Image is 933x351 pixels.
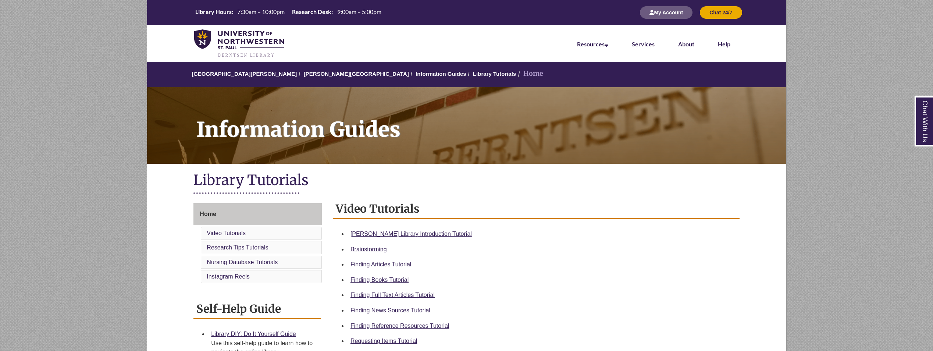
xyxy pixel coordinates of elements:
[207,273,250,280] a: Instagram Reels
[207,230,246,236] a: Video Tutorials
[207,259,278,265] a: Nursing Database Tutorials
[147,87,786,164] a: Information Guides
[193,203,322,225] a: Home
[577,40,608,47] a: Resources
[193,171,739,191] h1: Library Tutorials
[700,9,742,15] a: Chat 24/7
[473,71,516,77] a: Library Tutorials
[211,331,296,337] a: Library DIY: Do It Yourself Guide
[350,338,417,344] a: Requesting Items Tutorial
[193,203,322,285] div: Guide Page Menu
[516,68,543,79] li: Home
[193,299,321,319] h2: Self-Help Guide
[350,323,449,329] a: Finding Reference Resources Tutorial
[207,244,268,251] a: Research Tips Tutorials
[416,71,466,77] a: Information Guides
[289,8,334,16] th: Research Desk:
[350,307,430,313] a: Finding News Sources Tutorial
[194,29,284,58] img: UNWSP Library Logo
[718,40,730,47] a: Help
[350,231,472,237] a: [PERSON_NAME] Library Introduction Tutorial
[350,246,387,252] a: Brainstorming
[350,292,435,298] a: Finding Full Text Articles Tutorial
[304,71,409,77] a: [PERSON_NAME][GEOGRAPHIC_DATA]
[188,87,786,154] h1: Information Guides
[200,211,216,217] span: Home
[192,8,234,16] th: Library Hours:
[640,9,692,15] a: My Account
[237,8,285,15] span: 7:30am – 10:00pm
[700,6,742,19] button: Chat 24/7
[640,6,692,19] button: My Account
[192,8,384,18] a: Hours Today
[350,277,409,283] a: Finding Books Tutorial
[350,261,411,267] a: Finding Articles Tutorial
[678,40,694,47] a: About
[632,40,655,47] a: Services
[333,199,740,219] h2: Video Tutorials
[337,8,381,15] span: 9:00am – 5:00pm
[192,8,384,17] table: Hours Today
[192,71,297,77] a: [GEOGRAPHIC_DATA][PERSON_NAME]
